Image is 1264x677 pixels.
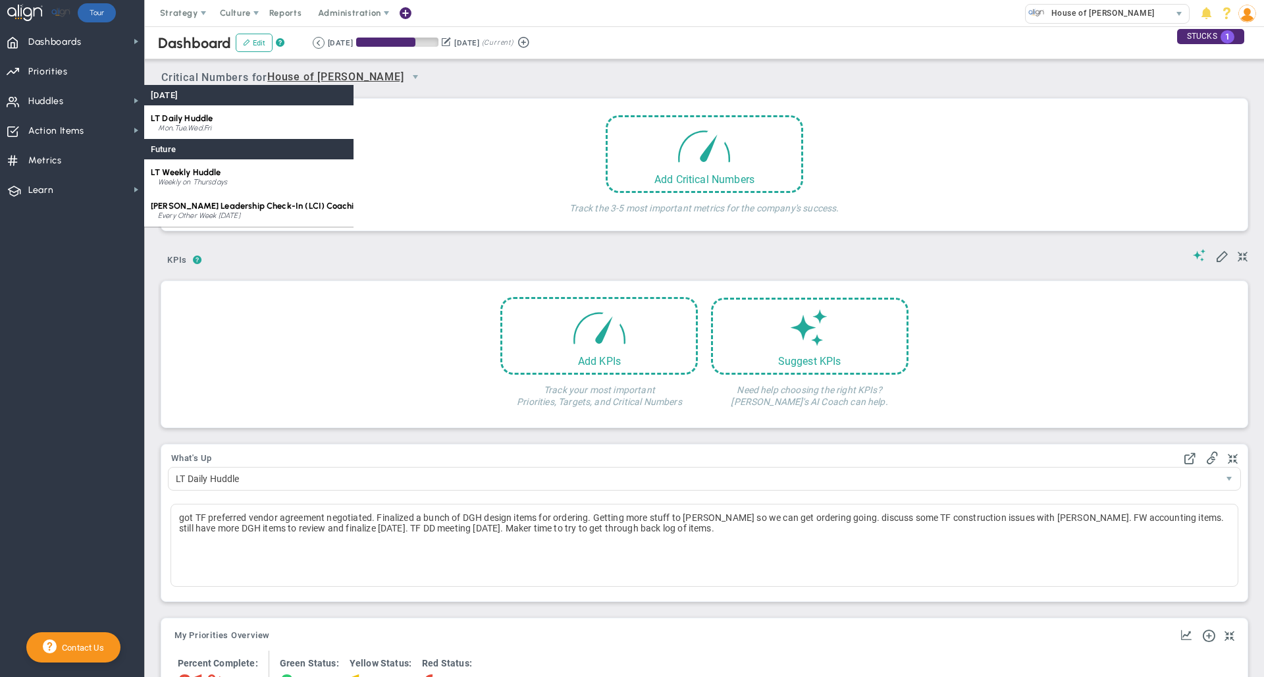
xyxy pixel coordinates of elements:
[57,643,104,653] span: Contact Us
[1193,249,1206,261] span: Suggestions (AI Feature)
[158,34,231,52] span: Dashboard
[318,8,381,18] span: Administration
[404,66,427,88] span: select
[158,178,364,186] div: Weekly on Thursdays
[482,37,513,49] span: (Current)
[1238,5,1256,22] img: 193494.Person.photo
[161,250,193,273] button: KPIs
[160,8,198,18] span: Strategy
[28,176,53,204] span: Learn
[28,58,68,86] span: Priorities
[236,34,273,52] button: Edit
[356,38,438,47] div: Period Progress: 72% Day 62 of 85 with 23 remaining.
[161,66,430,90] span: Critical Numbers for
[174,631,270,641] button: My Priorities Overview
[569,193,839,214] h4: Track the 3-5 most important metrics for the company's success.
[220,8,251,18] span: Culture
[350,657,411,669] h4: Yellow Status:
[502,355,696,367] div: Add KPIs
[328,37,353,49] div: [DATE]
[158,212,364,220] div: Every Other Week [DATE]
[711,375,908,408] h4: Need help choosing the right KPIs? [PERSON_NAME]'s AI Coach can help.
[174,631,270,640] span: My Priorities Overview
[151,113,213,123] span: LT Daily Huddle
[171,504,1238,587] div: got TF preferred vendor agreement negotiated. Finalized a bunch of DGH design items for ordering....
[151,201,364,211] span: [PERSON_NAME] Leadership Check-In (LCI) Coaching
[171,454,212,463] span: What's Up
[713,355,907,367] div: Suggest KPIs
[161,250,193,271] span: KPIs
[1045,5,1155,22] span: House of [PERSON_NAME]
[158,124,364,132] div: Mon,Tue,Wed,Fri
[1177,29,1244,44] div: STUCKS
[28,117,84,145] span: Action Items
[1221,30,1234,43] span: 1
[171,454,212,464] button: What's Up
[178,657,258,669] h4: Percent Complete:
[144,85,371,105] div: [DATE]
[144,139,371,159] div: Future
[28,147,62,175] span: Metrics
[1218,468,1240,490] span: select
[28,88,64,115] span: Huddles
[422,657,472,669] h4: Red Status:
[280,657,339,669] h4: Green Status:
[169,468,1218,490] span: LT Daily Huddle
[1028,5,1045,21] img: 31923.Company.photo
[608,173,801,186] div: Add Critical Numbers
[1215,249,1228,262] span: Edit My KPIs
[1170,5,1189,23] span: select
[500,375,698,408] h4: Track your most important Priorities, Targets, and Critical Numbers
[454,37,479,49] div: [DATE]
[267,69,404,86] span: House of [PERSON_NAME]
[151,167,221,177] span: LT Weekly Huddle
[28,28,82,56] span: Dashboards
[313,37,325,49] button: Go to previous period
